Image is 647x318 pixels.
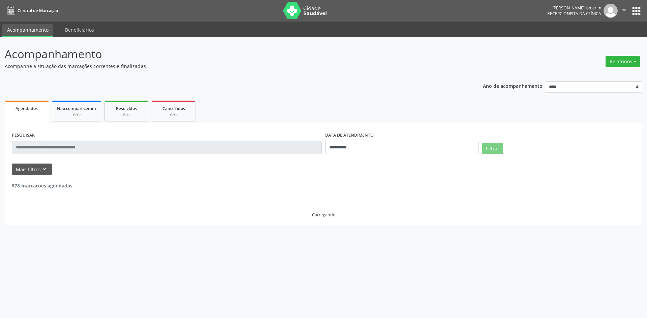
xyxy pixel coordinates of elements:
[483,81,543,90] p: Ano de acompanhamento
[2,24,53,37] a: Acompanhamento
[604,4,618,18] img: img
[12,130,35,141] label: PESQUISAR
[157,112,190,117] div: 2025
[60,24,99,36] a: Beneficiários
[57,106,96,111] span: Não compareceram
[162,106,185,111] span: Cancelados
[57,112,96,117] div: 2025
[12,164,52,175] button: Mais filtroskeyboard_arrow_down
[482,143,503,154] button: Filtrar
[18,8,58,13] span: Central de Marcação
[5,5,58,16] a: Central de Marcação
[325,130,374,141] label: DATA DE ATENDIMENTO
[5,63,451,70] p: Acompanhe a situação das marcações correntes e finalizadas
[116,106,137,111] span: Resolvidos
[620,6,628,13] i: 
[547,5,601,11] div: [PERSON_NAME] Ismerim
[312,212,335,218] div: Carregando
[110,112,143,117] div: 2025
[12,182,72,189] strong: 878 marcações agendadas
[41,166,48,173] i: keyboard_arrow_down
[5,46,451,63] p: Acompanhamento
[16,106,38,111] span: Agendados
[630,5,642,17] button: apps
[606,56,640,67] button: Relatórios
[547,11,601,16] span: Recepcionista da clínica
[618,4,630,18] button: 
